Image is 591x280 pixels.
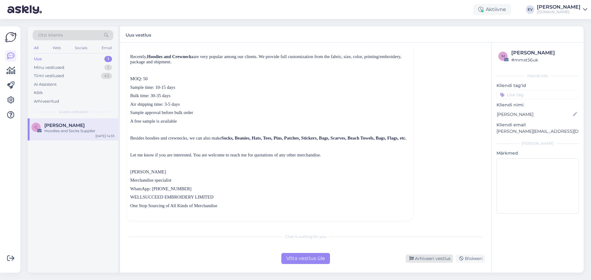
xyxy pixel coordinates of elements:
[497,90,579,99] input: Lisa tag
[34,90,43,96] div: Kõik
[497,102,579,108] p: Kliendi nimi
[59,109,87,115] span: Uued vestlused
[34,65,64,71] div: Minu vestlused
[130,169,166,174] span: [PERSON_NAME]
[38,32,63,38] span: Otsi kliente
[497,141,579,146] div: [PERSON_NAME]
[95,134,115,138] div: [DATE] 14:33
[130,110,193,115] span: Sample approval before bulk order
[130,195,214,199] span: WELLSUCCEED EMBROIDERY LIMITED
[130,186,191,191] span: WhatsApp: [PHONE_NUMBER]
[130,85,175,90] span: Sample time: 10-15 days
[34,73,64,79] div: Tiimi vestlused
[348,136,406,140] span: Beach Towels, Bags, Flags, etc.
[104,65,112,71] div: 1
[74,44,89,52] div: Socials
[497,122,579,128] p: Kliendi email
[130,152,321,157] span: Let me know if you are interested. You are welcome to reach me for quotations of any other mercha...
[35,125,38,129] span: C
[104,56,112,62] div: 1
[511,49,577,57] div: [PERSON_NAME]
[34,81,57,88] div: AI Assistent
[497,111,572,118] input: Lisa nimi
[130,136,318,140] span: Besides hoodies and crewnecks, we can also make
[537,5,587,14] a: [PERSON_NAME][DOMAIN_NAME]
[147,54,193,59] b: Hoodies and Crewnecks
[44,128,115,134] div: Hoodies and Socks Supplier
[130,93,171,98] span: Bulk time: 30-35 days
[126,30,151,38] label: Uus vestlus
[537,5,581,10] div: [PERSON_NAME]
[497,150,579,156] p: Märkmed
[130,102,180,107] span: Air shipping time: 3-5 days
[126,234,485,239] div: Chat is waiting for you
[34,98,59,105] div: Arhiveeritud
[51,44,62,52] div: Web
[456,254,485,263] div: Blokeeri
[5,31,17,43] img: Askly Logo
[281,253,330,264] div: Võta vestlus üle
[497,73,579,79] div: Kliendi info
[526,5,534,14] div: EV
[406,254,453,263] div: Arhiveeri vestlus
[130,203,217,208] span: One Stop Sourcing of All Kinds of Merchandise
[130,76,148,81] span: MOQ: 50
[100,44,113,52] div: Email
[473,4,511,15] div: Aktiivne
[537,10,581,14] div: [DOMAIN_NAME]
[101,73,112,79] div: 43
[33,44,40,52] div: All
[501,54,505,58] span: m
[44,123,85,128] span: Chris Tan
[130,54,401,64] span: Recently, are very popular among our clients. We provide full customization from the fabric, size...
[130,119,177,124] span: A free sample is available
[511,57,577,63] div: # mmxt56uk
[130,178,171,183] span: Merchandise specialist
[497,128,579,135] p: [PERSON_NAME][EMAIL_ADDRESS][DOMAIN_NAME]
[319,136,346,140] span: Bags, Scarves,
[497,82,579,89] p: Kliendi tag'id
[221,136,318,140] b: Socks, Beanies, Hats, Tees, Pins, Patches, Stickers,
[34,56,42,62] div: Uus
